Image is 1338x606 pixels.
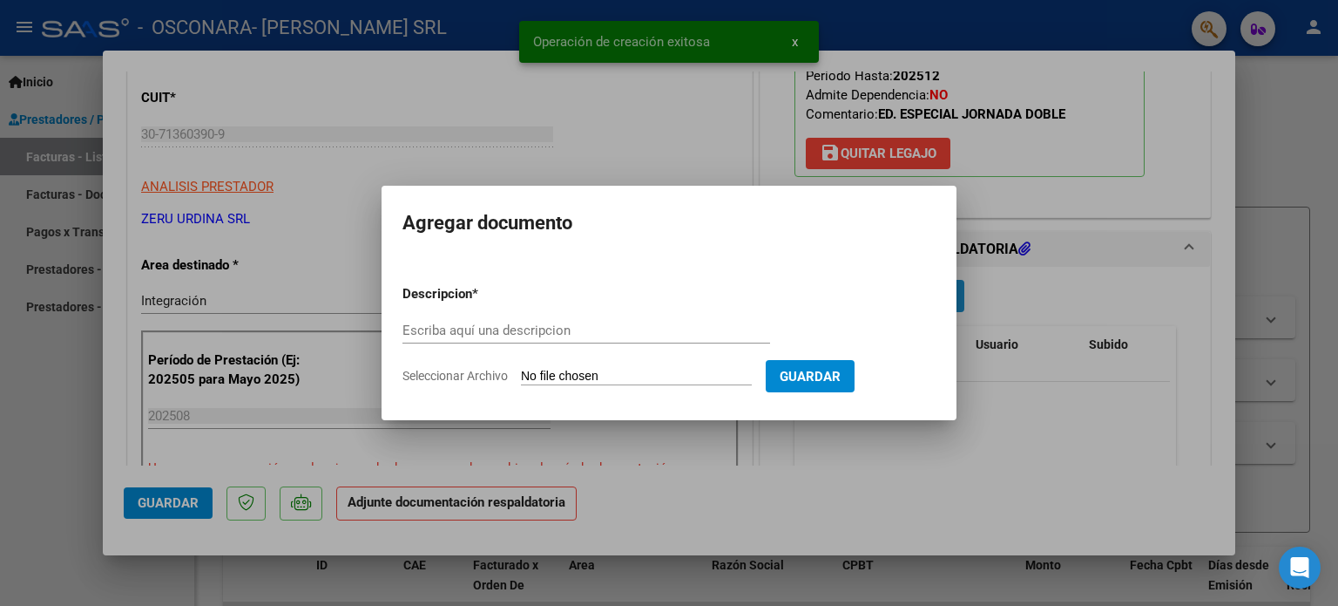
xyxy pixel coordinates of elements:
span: Guardar [780,369,841,385]
span: Seleccionar Archivo [402,369,508,383]
button: Guardar [766,360,855,392]
p: Descripcion [402,284,563,304]
div: Open Intercom Messenger [1279,547,1321,589]
h2: Agregar documento [402,207,936,240]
